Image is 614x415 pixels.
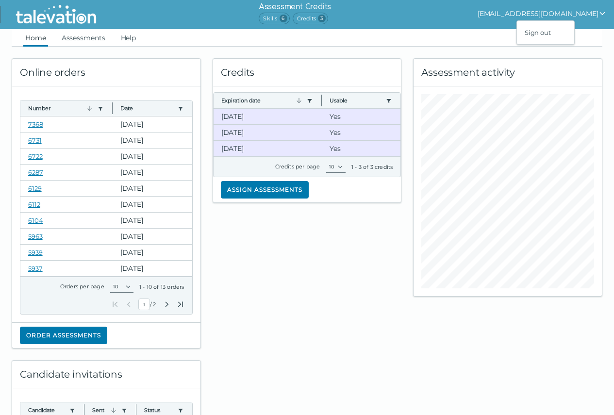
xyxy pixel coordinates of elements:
label: Orders per page [60,283,104,290]
button: Column resize handle [109,98,116,118]
button: Previous Page [125,300,133,308]
clr-dg-cell: [DATE] [113,213,192,228]
clr-dg-cell: [DATE] [113,245,192,260]
button: Usable [330,97,382,104]
clr-dg-cell: Yes [322,109,400,124]
button: Status [144,406,174,414]
img: Talevation_Logo_Transparent_white.png [12,2,100,27]
span: Skills [259,13,289,24]
button: Sent [92,406,118,414]
a: Home [23,29,48,47]
a: 6731 [28,136,42,144]
span: 6 [280,15,287,22]
clr-dg-cell: Yes [322,141,400,156]
a: 6129 [28,184,42,192]
a: 7368 [28,120,43,128]
div: Credits [213,59,401,86]
button: Order assessments [20,327,107,344]
button: First Page [111,300,119,308]
a: 5963 [28,232,43,240]
a: 6104 [28,216,43,224]
button: Assign assessments [221,181,309,199]
div: / [111,299,184,310]
clr-dg-cell: [DATE] [113,261,192,276]
a: Assessments [60,29,107,47]
clr-dg-cell: [DATE] [214,125,322,140]
clr-dg-cell: [DATE] [113,165,192,180]
input: Current Page [138,299,150,310]
clr-dg-cell: [DATE] [113,133,192,148]
h6: Assessment Credits [259,1,331,13]
clr-dg-cell: [DATE] [214,109,322,124]
button: Expiration date [221,97,303,104]
div: Sign out [517,27,574,38]
div: Assessment activity [414,59,602,86]
button: Number [28,104,94,112]
clr-dg-cell: [DATE] [214,141,322,156]
a: Help [119,29,138,47]
span: 3 [318,15,326,22]
clr-dg-cell: [DATE] [113,116,192,132]
div: 1 - 3 of 3 credits [351,163,393,171]
clr-dg-cell: [DATE] [113,149,192,164]
a: 5939 [28,249,43,256]
clr-dg-cell: [DATE] [113,197,192,212]
clr-dg-cell: [DATE] [113,181,192,196]
a: 6112 [28,200,40,208]
a: 6287 [28,168,43,176]
button: Column resize handle [318,90,325,111]
button: Date [120,104,173,112]
a: 6722 [28,152,43,160]
button: Candidate [28,406,66,414]
clr-dg-cell: Yes [322,125,400,140]
div: Online orders [12,59,200,86]
div: Candidate invitations [12,361,200,388]
button: Next Page [163,300,171,308]
a: 5937 [28,265,43,272]
div: 1 - 10 of 13 orders [139,283,184,291]
clr-dg-cell: [DATE] [113,229,192,244]
label: Credits per page [275,163,320,170]
span: Total Pages [152,300,157,308]
button: Last Page [177,300,184,308]
span: Credits [293,13,328,24]
button: show user actions [478,8,606,19]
